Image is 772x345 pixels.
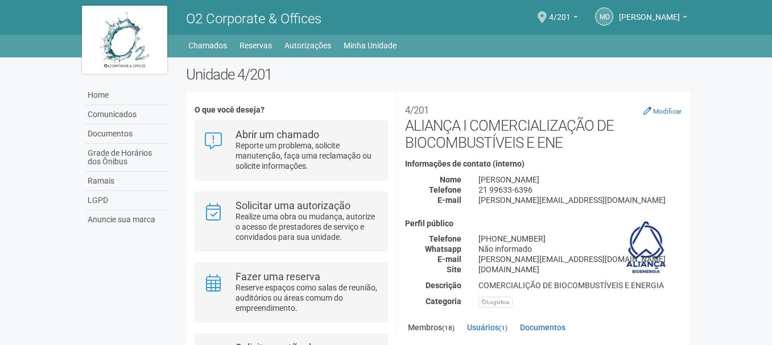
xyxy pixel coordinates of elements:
a: Chamados [188,38,227,53]
a: [PERSON_NAME] [619,14,687,23]
a: Abrir um chamado Reporte um problema, solicite manutenção, faça uma reclamação ou solicite inform... [204,130,378,171]
a: Modificar [643,106,682,115]
strong: Telefone [429,234,461,243]
a: Anuncie sua marca [85,210,169,229]
strong: Categoria [426,297,461,306]
strong: Descrição [426,281,461,290]
h4: Informações de contato (interno) [405,160,682,168]
p: Reserve espaços como salas de reunião, auditórios ou áreas comum do empreendimento. [236,282,378,313]
a: Autorizações [284,38,331,53]
h2: ALIANÇA I COMERCIALIZAÇÃO DE BIOCOMBUSTÍVEIS E ENE [405,100,682,151]
strong: Whatsapp [425,244,461,253]
a: Comunicados [85,105,169,124]
small: (1) [499,324,507,332]
strong: Fazer uma reserva [236,271,320,282]
span: 4/201 [549,2,571,22]
strong: Solicitar uma autorização [236,199,350,211]
div: [PERSON_NAME] [470,174,690,185]
a: Home [85,86,169,105]
h2: Unidade 4/201 [186,66,691,83]
div: COMERCIALIÇÃO DE BIOCOMBUSTÍVEIS E ENERGIA [470,280,690,290]
span: Marcelo de Andrade Ferreira [619,2,680,22]
a: 4/201 [549,14,578,23]
p: Realize uma obra ou mudança, autorize o acesso de prestadores de serviço e convidados para sua un... [236,211,378,242]
strong: Abrir um chamado [236,128,319,140]
a: Solicitar uma autorização Realize uma obra ou mudança, autorize o acesso de prestadores de serviç... [204,201,378,242]
small: Modificar [653,107,682,115]
p: Reporte um problema, solicite manutenção, faça uma reclamação ou solicite informações. [236,140,378,171]
a: Ramais [85,172,169,191]
a: Md [595,7,613,26]
img: logo.jpg [82,6,167,74]
strong: Site [447,265,461,274]
img: business.png [618,219,674,276]
div: 21 99633-6396 [470,185,690,195]
span: O2 Corporate & Offices [186,11,321,27]
a: Grade de Horários dos Ônibus [85,144,169,172]
strong: Telefone [429,185,461,194]
div: [DOMAIN_NAME] [470,264,690,275]
div: Não informado [470,244,690,254]
a: Usuários(1) [464,319,510,336]
a: Documentos [85,124,169,144]
a: LGPD [85,191,169,210]
div: Logística [478,297,513,307]
div: [PERSON_NAME][EMAIL_ADDRESS][DOMAIN_NAME] [470,195,690,205]
small: (18) [442,324,455,332]
h4: Perfil público [405,219,682,228]
small: 4/201 [405,105,429,116]
a: Reservas [240,38,272,53]
div: [PHONE_NUMBER] [470,234,690,244]
a: Membros(18) [405,319,457,338]
h4: O que você deseja? [195,106,387,114]
a: Minha Unidade [344,38,397,53]
strong: E-mail [437,196,461,205]
strong: E-mail [437,255,461,264]
strong: Nome [440,175,461,184]
a: Fazer uma reserva Reserve espaços como salas de reunião, auditórios ou áreas comum do empreendime... [204,272,378,313]
a: Documentos [517,319,568,336]
div: [PERSON_NAME][EMAIL_ADDRESS][DOMAIN_NAME] [470,254,690,264]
